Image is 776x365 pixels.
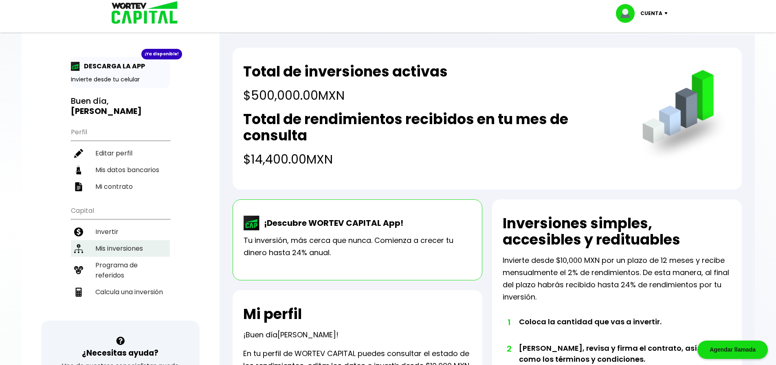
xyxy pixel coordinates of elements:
[71,284,170,300] a: Calcula una inversión
[71,96,170,116] h3: Buen día,
[639,70,731,162] img: grafica.516fef24.png
[243,86,448,105] h4: $500,000.00 MXN
[243,111,626,144] h2: Total de rendimientos recibidos en tu mes de consulta
[244,216,260,230] img: wortev-capital-app-icon
[74,244,83,253] img: inversiones-icon.6695dc30.svg
[71,178,170,195] a: Mi contrato
[74,227,83,236] img: invertir-icon.b3b967d7.svg
[71,201,170,321] ul: Capital
[74,288,83,297] img: calculadora-icon.17d418c4.svg
[71,145,170,162] a: Editar perfil
[141,49,182,59] div: ¡Ya disponible!
[243,329,339,341] p: ¡Buen día !
[80,61,145,71] p: DESCARGA LA APP
[244,234,471,259] p: Tu inversión, más cerca que nunca. Comienza a crecer tu dinero hasta 24% anual.
[71,162,170,178] a: Mis datos bancarios
[503,254,731,303] p: Invierte desde $10,000 MXN por un plazo de 12 meses y recibe mensualmente el 2% de rendimientos. ...
[503,215,731,248] h2: Inversiones simples, accesibles y redituables
[82,347,158,359] h3: ¿Necesitas ayuda?
[71,62,80,71] img: app-icon
[507,343,511,355] span: 2
[507,316,511,328] span: 1
[74,166,83,175] img: datos-icon.10cf9172.svg
[71,105,142,117] b: [PERSON_NAME]
[71,75,170,84] p: Invierte desde tu celular
[640,7,662,20] p: Cuenta
[74,266,83,275] img: recomiendanos-icon.9b8e9327.svg
[243,150,626,168] h4: $14,400.00 MXN
[71,123,170,195] ul: Perfil
[71,223,170,240] a: Invertir
[243,63,448,80] h2: Total de inversiones activas
[71,240,170,257] a: Mis inversiones
[71,257,170,284] a: Programa de referidos
[277,330,336,340] span: [PERSON_NAME]
[243,306,302,322] h2: Mi perfil
[74,182,83,191] img: contrato-icon.f2db500c.svg
[519,316,708,343] li: Coloca la cantidad que vas a invertir.
[616,4,640,23] img: profile-image
[697,341,768,359] div: Agendar llamada
[662,12,673,15] img: icon-down
[74,149,83,158] img: editar-icon.952d3147.svg
[260,217,403,229] p: ¡Descubre WORTEV CAPITAL App!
